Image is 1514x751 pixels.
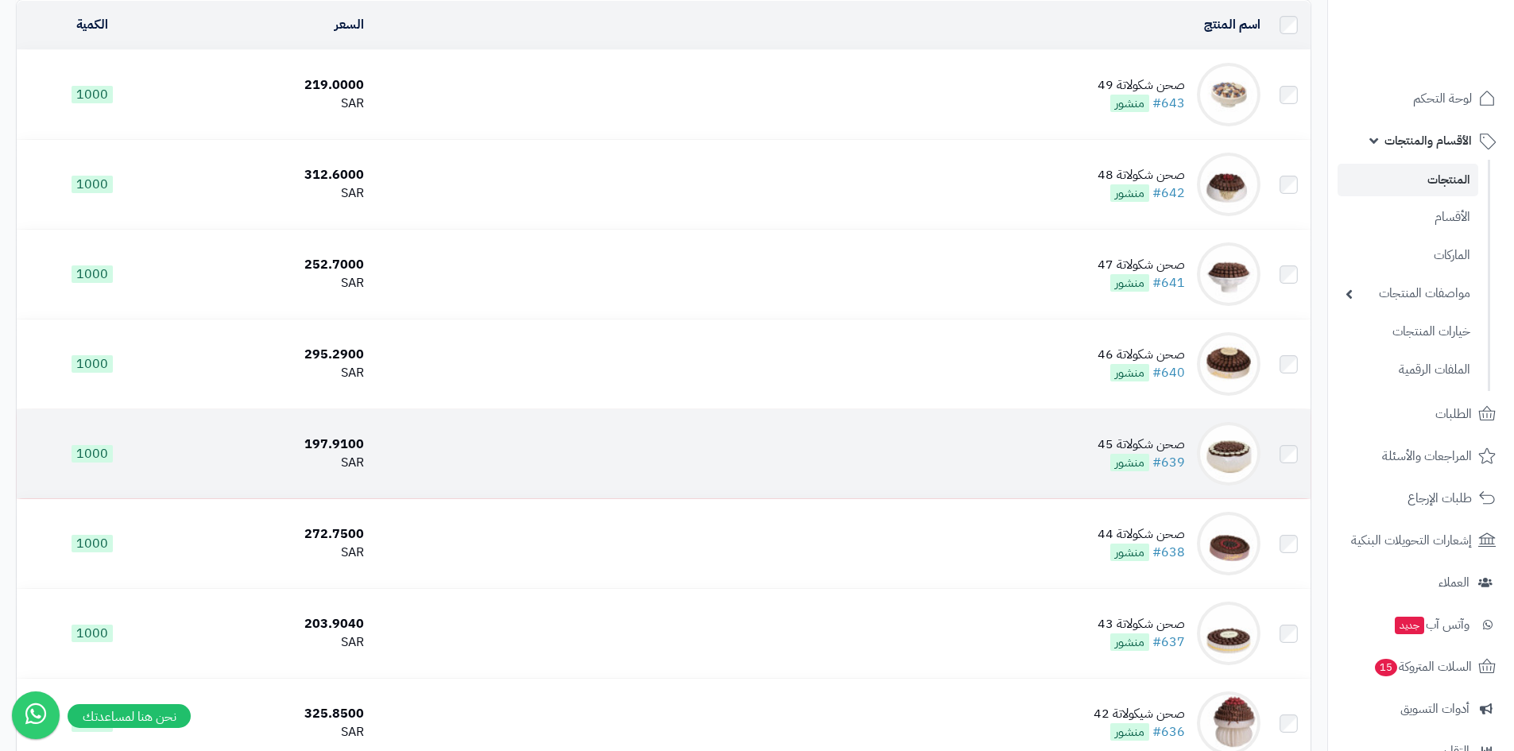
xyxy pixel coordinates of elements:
div: صحن شكولاتة 43 [1098,615,1185,633]
a: العملاء [1338,563,1504,602]
span: 1000 [72,355,113,373]
a: السعر [335,15,364,34]
div: 197.9100 [174,436,364,454]
img: صحن شكولاتة 45 [1197,422,1260,486]
span: 1000 [72,176,113,193]
a: الأقسام [1338,200,1478,234]
div: SAR [174,184,364,203]
span: المراجعات والأسئلة [1382,445,1472,467]
span: طلبات الإرجاع [1408,487,1472,509]
span: السلات المتروكة [1373,656,1472,678]
span: إشعارات التحويلات البنكية [1351,529,1472,552]
div: صحن شكولاتة 48 [1098,166,1185,184]
span: العملاء [1438,571,1469,594]
a: #643 [1152,94,1185,113]
a: السلات المتروكة15 [1338,648,1504,686]
span: الأقسام والمنتجات [1384,130,1472,152]
div: صحن شكولاتة 45 [1098,436,1185,454]
span: منشور [1110,723,1149,741]
div: SAR [174,544,364,562]
span: 1000 [72,714,113,732]
span: منشور [1110,544,1149,561]
img: صحن شكولاتة 44 [1197,512,1260,575]
span: 1000 [72,86,113,103]
div: 219.0000 [174,76,364,95]
a: #636 [1152,722,1185,741]
img: صحن شكولاتة 47 [1197,242,1260,306]
a: أدوات التسويق [1338,690,1504,728]
span: منشور [1110,184,1149,202]
div: صحن شكولاتة 47 [1098,256,1185,274]
div: 272.7500 [174,525,364,544]
a: #637 [1152,633,1185,652]
span: منشور [1110,633,1149,651]
div: SAR [174,633,364,652]
span: 15 [1375,659,1397,676]
div: 325.8500 [174,705,364,723]
div: صحن شكولاتة 44 [1098,525,1185,544]
div: 312.6000 [174,166,364,184]
div: صحن شكولاتة 46 [1098,346,1185,364]
a: المنتجات [1338,164,1478,196]
div: SAR [174,364,364,382]
div: SAR [174,274,364,292]
a: #642 [1152,184,1185,203]
a: #640 [1152,363,1185,382]
span: الطلبات [1435,403,1472,425]
div: SAR [174,723,364,741]
a: خيارات المنتجات [1338,315,1478,349]
span: 1000 [72,445,113,463]
a: مواصفات المنتجات [1338,277,1478,311]
img: صحن شكولاتة 43 [1197,602,1260,665]
div: SAR [174,454,364,472]
div: SAR [174,95,364,113]
span: 1000 [72,535,113,552]
span: منشور [1110,274,1149,292]
a: #638 [1152,543,1185,562]
span: منشور [1110,454,1149,471]
a: #639 [1152,453,1185,472]
img: صحن شكولاتة 49 [1197,63,1260,126]
span: منشور [1110,364,1149,381]
a: الطلبات [1338,395,1504,433]
img: صحن شكولاتة 48 [1197,153,1260,216]
a: لوحة التحكم [1338,79,1504,118]
a: طلبات الإرجاع [1338,479,1504,517]
span: أدوات التسويق [1400,698,1469,720]
div: 252.7000 [174,256,364,274]
div: صحن شيكولاتة 42 [1094,705,1185,723]
a: الكمية [76,15,108,34]
a: #641 [1152,273,1185,292]
a: وآتس آبجديد [1338,606,1504,644]
div: 295.2900 [174,346,364,364]
a: اسم المنتج [1204,15,1260,34]
span: 1000 [72,625,113,642]
div: 203.9040 [174,615,364,633]
a: إشعارات التحويلات البنكية [1338,521,1504,559]
span: 1000 [72,265,113,283]
span: وآتس آب [1393,614,1469,636]
span: لوحة التحكم [1413,87,1472,110]
a: المراجعات والأسئلة [1338,437,1504,475]
span: جديد [1395,617,1424,634]
img: صحن شكولاتة 46 [1197,332,1260,396]
span: منشور [1110,95,1149,112]
div: صحن شكولاتة 49 [1098,76,1185,95]
a: الماركات [1338,238,1478,273]
a: الملفات الرقمية [1338,353,1478,387]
